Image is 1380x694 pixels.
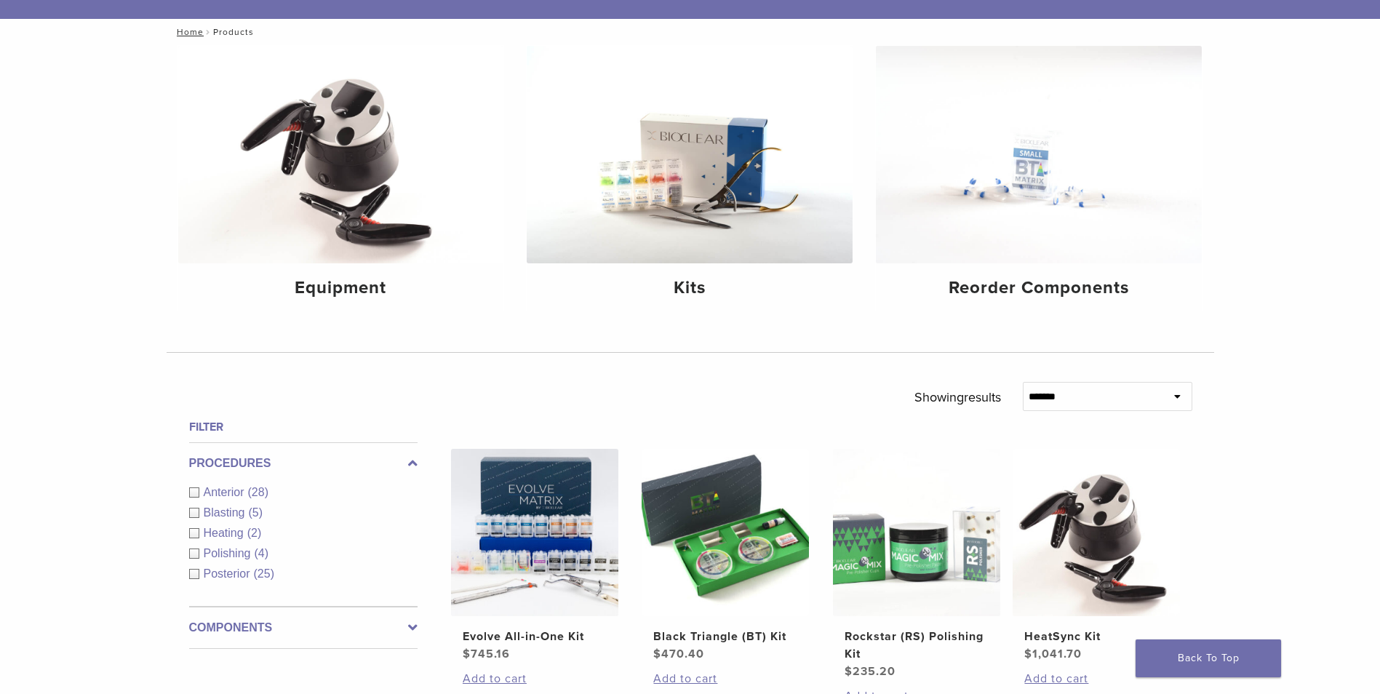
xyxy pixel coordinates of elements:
a: Reorder Components [876,46,1202,311]
bdi: 235.20 [845,664,896,679]
img: Black Triangle (BT) Kit [642,449,809,616]
span: Polishing [204,547,255,559]
a: Add to cart: “Evolve All-in-One Kit” [463,670,607,687]
label: Procedures [189,455,418,472]
img: HeatSync Kit [1013,449,1180,616]
label: Components [189,619,418,637]
span: (25) [254,567,274,580]
p: Showing results [914,382,1001,412]
a: Evolve All-in-One KitEvolve All-in-One Kit $745.16 [450,449,620,663]
a: Rockstar (RS) Polishing KitRockstar (RS) Polishing Kit $235.20 [832,449,1002,680]
span: $ [845,664,853,679]
h4: Equipment [190,275,492,301]
span: (4) [254,547,268,559]
h2: HeatSync Kit [1024,628,1168,645]
span: Posterior [204,567,254,580]
span: (2) [247,527,262,539]
h2: Black Triangle (BT) Kit [653,628,797,645]
span: $ [1024,647,1032,661]
bdi: 745.16 [463,647,510,661]
a: Back To Top [1136,639,1281,677]
span: / [204,28,213,36]
img: Evolve All-in-One Kit [451,449,618,616]
span: $ [653,647,661,661]
bdi: 470.40 [653,647,704,661]
a: Add to cart: “HeatSync Kit” [1024,670,1168,687]
a: Add to cart: “Black Triangle (BT) Kit” [653,670,797,687]
a: Equipment [178,46,504,311]
h2: Rockstar (RS) Polishing Kit [845,628,989,663]
span: Anterior [204,486,248,498]
span: (28) [248,486,268,498]
a: Home [172,27,204,37]
h4: Reorder Components [888,275,1190,301]
img: Equipment [178,46,504,263]
a: HeatSync KitHeatSync Kit $1,041.70 [1012,449,1181,663]
nav: Products [167,19,1214,45]
h4: Filter [189,418,418,436]
a: Kits [527,46,853,311]
h2: Evolve All-in-One Kit [463,628,607,645]
img: Kits [527,46,853,263]
span: Blasting [204,506,249,519]
span: Heating [204,527,247,539]
a: Black Triangle (BT) KitBlack Triangle (BT) Kit $470.40 [641,449,810,663]
img: Rockstar (RS) Polishing Kit [833,449,1000,616]
span: (5) [248,506,263,519]
img: Reorder Components [876,46,1202,263]
bdi: 1,041.70 [1024,647,1082,661]
h4: Kits [538,275,841,301]
span: $ [463,647,471,661]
